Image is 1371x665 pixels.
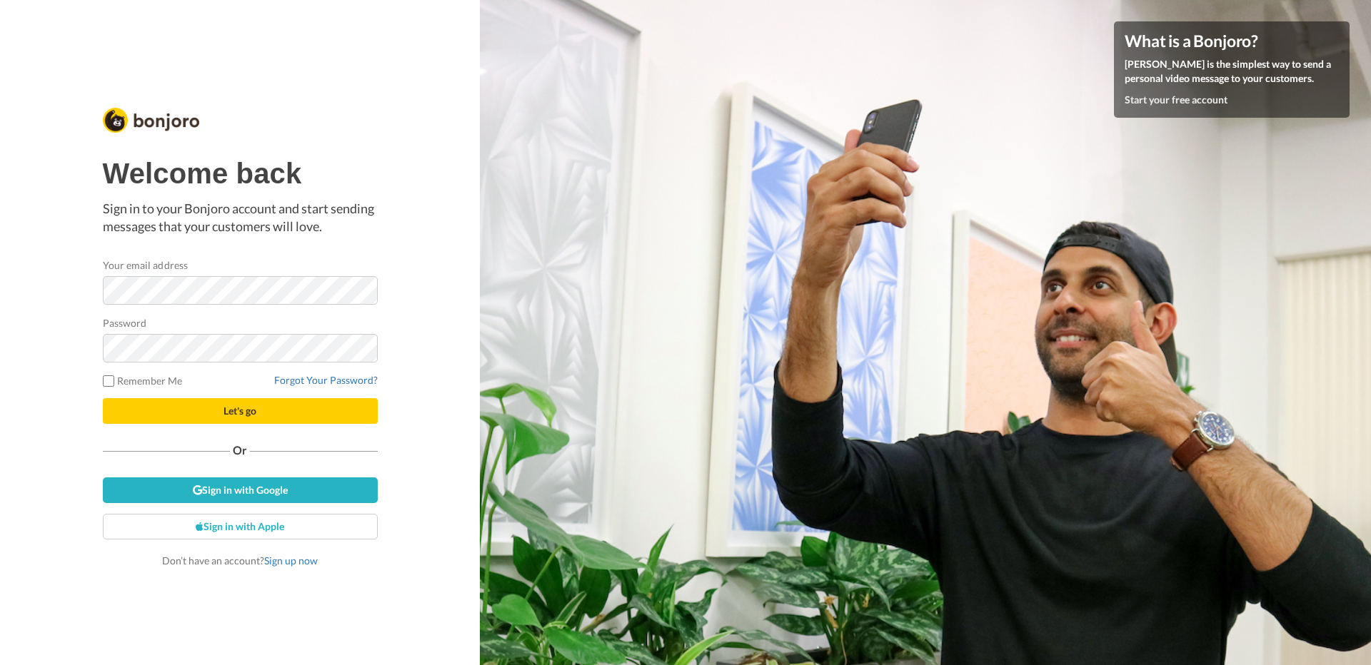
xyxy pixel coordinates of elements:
span: Or [230,445,250,455]
input: Remember Me [103,375,114,387]
p: [PERSON_NAME] is the simplest way to send a personal video message to your customers. [1125,57,1339,86]
label: Remember Me [103,373,183,388]
label: Your email address [103,258,188,273]
span: Don’t have an account? [162,554,318,567]
label: Password [103,315,147,330]
a: Sign in with Apple [103,514,378,539]
button: Let's go [103,398,378,424]
a: Start your free account [1125,93,1227,106]
h4: What is a Bonjoro? [1125,32,1339,50]
a: Sign in with Google [103,477,378,503]
span: Let's go [224,405,256,417]
a: Sign up now [264,554,318,567]
a: Forgot Your Password? [274,374,378,386]
p: Sign in to your Bonjoro account and start sending messages that your customers will love. [103,200,378,236]
h1: Welcome back [103,158,378,189]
